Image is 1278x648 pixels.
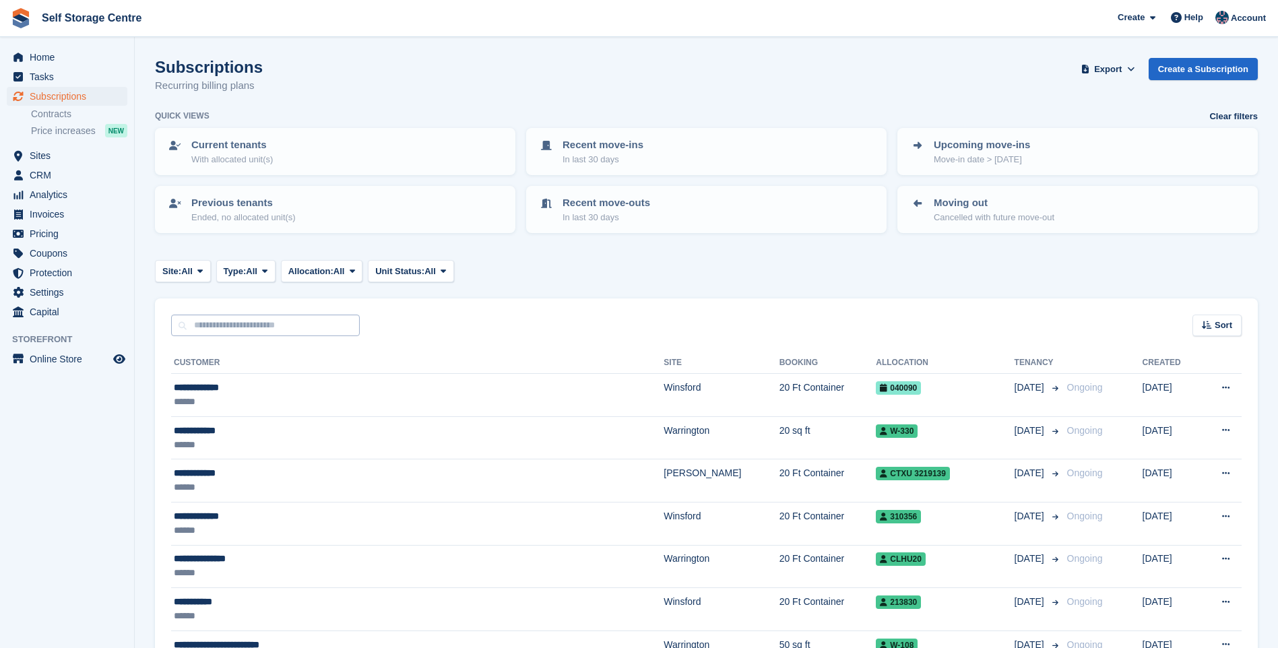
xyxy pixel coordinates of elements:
[1067,596,1103,607] span: Ongoing
[246,265,257,278] span: All
[191,153,273,166] p: With allocated unit(s)
[7,67,127,86] a: menu
[30,263,110,282] span: Protection
[375,265,424,278] span: Unit Status:
[191,195,296,211] p: Previous tenants
[30,244,110,263] span: Coupons
[528,187,885,232] a: Recent move-outs In last 30 days
[1215,11,1229,24] img: Clair Cole
[7,87,127,106] a: menu
[1067,425,1103,436] span: Ongoing
[1015,381,1047,395] span: [DATE]
[30,166,110,185] span: CRM
[31,108,127,121] a: Contracts
[156,129,514,174] a: Current tenants With allocated unit(s)
[563,195,650,211] p: Recent move-outs
[281,260,363,282] button: Allocation: All
[1067,511,1103,521] span: Ongoing
[31,123,127,138] a: Price increases NEW
[7,146,127,165] a: menu
[528,129,885,174] a: Recent move-ins In last 30 days
[1015,509,1047,523] span: [DATE]
[111,351,127,367] a: Preview store
[934,137,1030,153] p: Upcoming move-ins
[664,416,779,459] td: Warrington
[1067,382,1103,393] span: Ongoing
[1015,424,1047,438] span: [DATE]
[876,424,918,438] span: W-330
[779,416,876,459] td: 20 sq ft
[779,459,876,503] td: 20 Ft Container
[876,352,1014,374] th: Allocation
[1143,416,1200,459] td: [DATE]
[7,185,127,204] a: menu
[1184,11,1203,24] span: Help
[191,137,273,153] p: Current tenants
[1143,588,1200,631] td: [DATE]
[36,7,147,29] a: Self Storage Centre
[563,137,643,153] p: Recent move-ins
[30,67,110,86] span: Tasks
[934,211,1054,224] p: Cancelled with future move-out
[155,260,211,282] button: Site: All
[30,185,110,204] span: Analytics
[7,302,127,321] a: menu
[30,87,110,106] span: Subscriptions
[1231,11,1266,25] span: Account
[30,283,110,302] span: Settings
[191,211,296,224] p: Ended, no allocated unit(s)
[1015,352,1062,374] th: Tenancy
[1143,352,1200,374] th: Created
[288,265,333,278] span: Allocation:
[1143,459,1200,503] td: [DATE]
[779,588,876,631] td: 20 Ft Container
[876,552,926,566] span: CLHU20
[664,352,779,374] th: Site
[876,467,950,480] span: CTXU 3219139
[11,8,31,28] img: stora-icon-8386f47178a22dfd0bd8f6a31ec36ba5ce8667c1dd55bd0f319d3a0aa187defe.svg
[1015,552,1047,566] span: [DATE]
[216,260,276,282] button: Type: All
[1215,319,1232,332] span: Sort
[181,265,193,278] span: All
[7,166,127,185] a: menu
[1209,110,1258,123] a: Clear filters
[171,352,664,374] th: Customer
[876,595,921,609] span: 213830
[7,263,127,282] a: menu
[424,265,436,278] span: All
[7,283,127,302] a: menu
[1143,545,1200,588] td: [DATE]
[30,146,110,165] span: Sites
[779,352,876,374] th: Booking
[1118,11,1145,24] span: Create
[779,545,876,588] td: 20 Ft Container
[1143,374,1200,417] td: [DATE]
[1143,502,1200,545] td: [DATE]
[30,302,110,321] span: Capital
[12,333,134,346] span: Storefront
[1067,553,1103,564] span: Ongoing
[779,502,876,545] td: 20 Ft Container
[156,187,514,232] a: Previous tenants Ended, no allocated unit(s)
[934,195,1054,211] p: Moving out
[1067,467,1103,478] span: Ongoing
[30,48,110,67] span: Home
[1079,58,1138,80] button: Export
[155,110,210,122] h6: Quick views
[7,350,127,368] a: menu
[563,211,650,224] p: In last 30 days
[155,78,263,94] p: Recurring billing plans
[1094,63,1122,76] span: Export
[664,459,779,503] td: [PERSON_NAME]
[105,124,127,137] div: NEW
[1149,58,1258,80] a: Create a Subscription
[31,125,96,137] span: Price increases
[30,224,110,243] span: Pricing
[368,260,453,282] button: Unit Status: All
[162,265,181,278] span: Site:
[664,588,779,631] td: Winsford
[224,265,247,278] span: Type:
[1015,466,1047,480] span: [DATE]
[30,205,110,224] span: Invoices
